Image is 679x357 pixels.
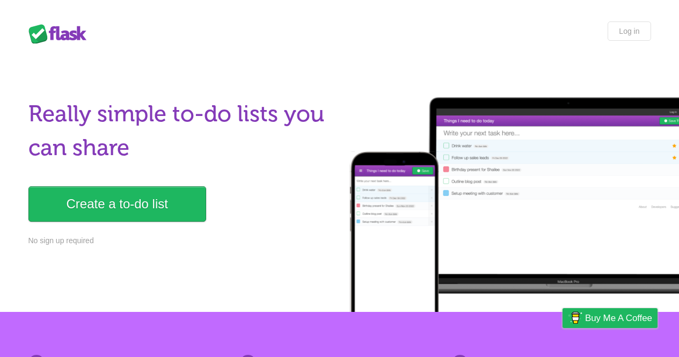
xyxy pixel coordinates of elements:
[28,97,333,165] h1: Really simple to-do lists you can share
[28,235,333,246] p: No sign up required
[563,308,658,328] a: Buy me a coffee
[28,186,206,222] a: Create a to-do list
[585,309,652,327] span: Buy me a coffee
[28,24,93,43] div: Flask Lists
[608,21,651,41] a: Log in
[568,309,582,327] img: Buy me a coffee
